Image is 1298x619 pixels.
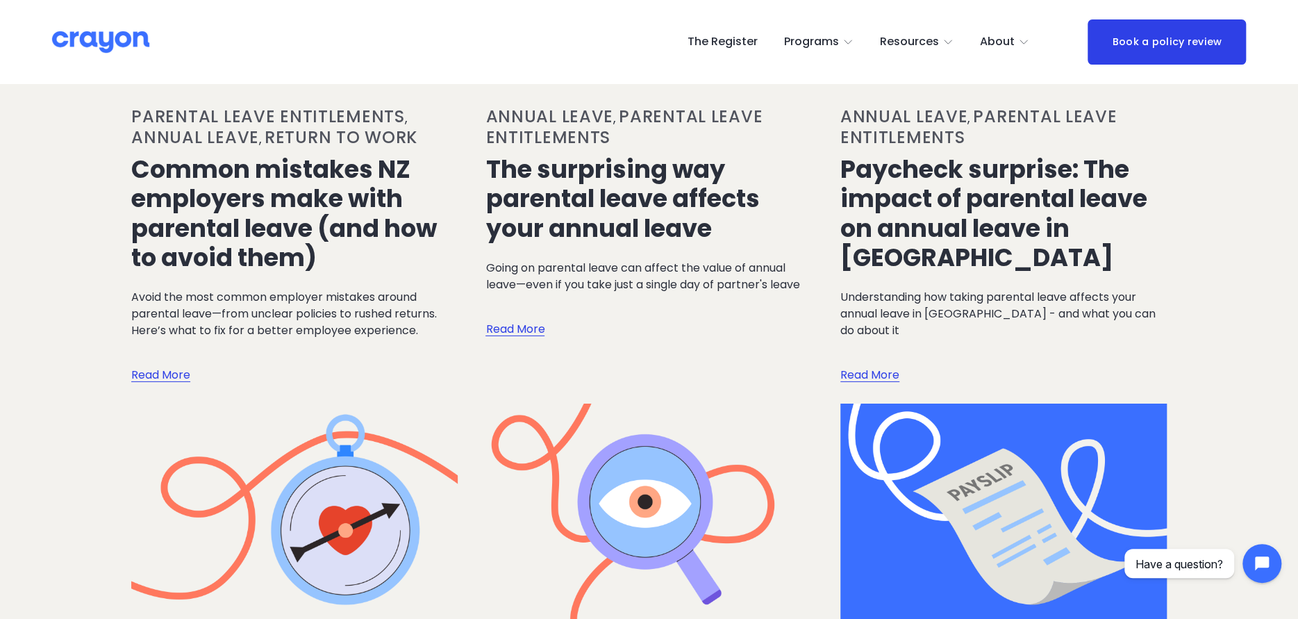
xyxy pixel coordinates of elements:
[52,30,149,54] img: Crayon
[880,31,954,53] a: folder dropdown
[131,152,437,274] a: Common mistakes NZ employers make with parental leave (and how to avoid them)
[688,31,758,53] a: The Register
[259,131,261,147] span: ,
[485,105,763,148] a: Parental leave entitlements
[613,110,615,126] span: ,
[485,105,613,128] a: Annual leave
[405,110,407,126] span: ,
[485,260,812,293] p: Going on parental leave can affect the value of annual leave—even if you take just a single day o...
[967,110,970,126] span: ,
[131,105,404,128] a: Parental leave entitlements
[840,339,899,384] a: Read More
[784,31,854,53] a: folder dropdown
[980,32,1015,52] span: About
[880,32,939,52] span: Resources
[485,293,544,338] a: Read More
[131,289,458,339] p: Avoid the most common employer mistakes around parental leave—from unclear policies to rushed ret...
[131,126,259,149] a: Annual leave
[485,152,759,245] a: The surprising way parental leave affects your annual leave
[980,31,1030,53] a: folder dropdown
[840,289,1167,339] p: Understanding how taking parental leave affects your annual leave in [GEOGRAPHIC_DATA] - and what...
[784,32,839,52] span: Programs
[265,126,417,149] a: Return to work
[840,105,1117,148] a: Parental leave entitlements
[131,339,190,384] a: Read More
[1088,19,1246,65] a: Book a policy review
[840,152,1147,274] a: Paycheck surprise: The impact of parental leave on annual leave in [GEOGRAPHIC_DATA]
[840,105,968,128] a: Annual leave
